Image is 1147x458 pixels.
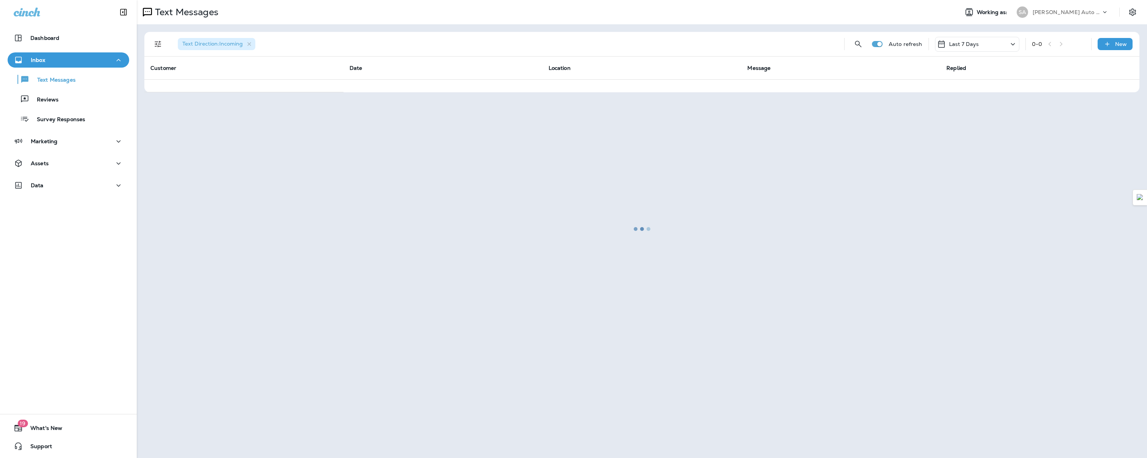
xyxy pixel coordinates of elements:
[23,443,52,452] span: Support
[31,57,45,63] p: Inbox
[31,182,44,188] p: Data
[1115,41,1127,47] p: New
[1137,194,1144,201] img: Detect Auto
[30,77,76,84] p: Text Messages
[8,439,129,454] button: Support
[23,425,62,434] span: What's New
[8,30,129,46] button: Dashboard
[8,91,129,107] button: Reviews
[8,134,129,149] button: Marketing
[8,52,129,68] button: Inbox
[8,111,129,127] button: Survey Responses
[29,96,59,104] p: Reviews
[31,160,49,166] p: Assets
[29,116,85,123] p: Survey Responses
[30,35,59,41] p: Dashboard
[8,156,129,171] button: Assets
[31,138,57,144] p: Marketing
[113,5,134,20] button: Collapse Sidebar
[8,420,129,436] button: 19What's New
[17,420,28,427] span: 19
[8,71,129,87] button: Text Messages
[8,178,129,193] button: Data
